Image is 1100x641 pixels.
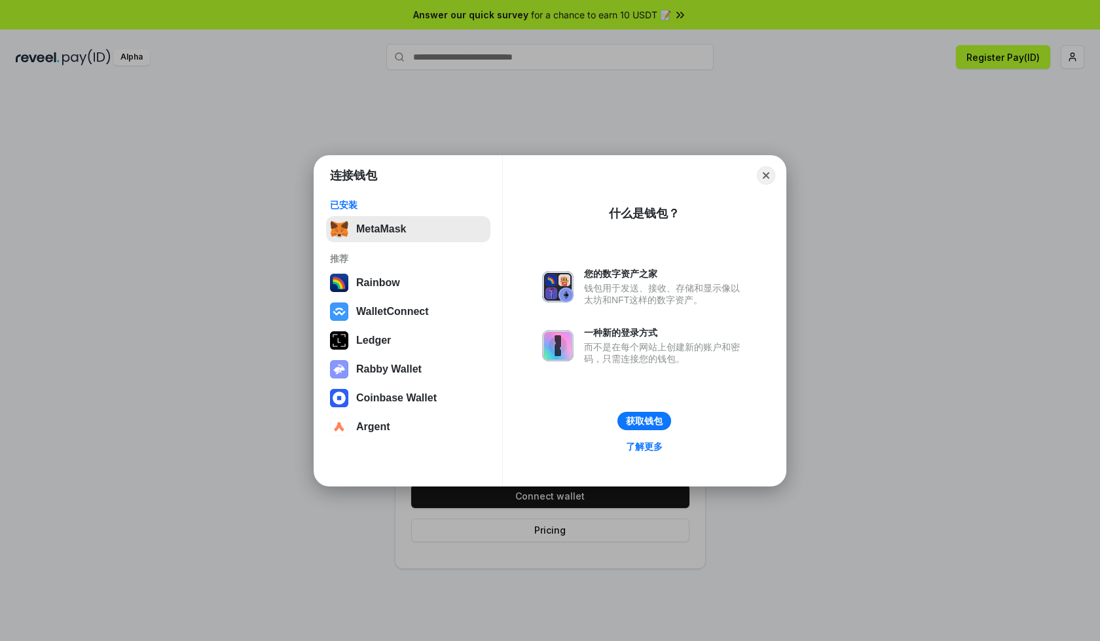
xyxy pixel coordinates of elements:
[356,306,429,318] div: WalletConnect
[626,415,663,427] div: 获取钱包
[330,331,348,350] img: svg+xml,%3Csvg%20xmlns%3D%22http%3A%2F%2Fwww.w3.org%2F2000%2Fsvg%22%20width%3D%2228%22%20height%3...
[618,438,670,455] a: 了解更多
[584,341,746,365] div: 而不是在每个网站上创建新的账户和密码，只需连接您的钱包。
[326,356,490,382] button: Rabby Wallet
[609,206,680,221] div: 什么是钱包？
[626,441,663,452] div: 了解更多
[356,335,391,346] div: Ledger
[330,274,348,292] img: svg+xml,%3Csvg%20width%3D%22120%22%20height%3D%22120%22%20viewBox%3D%220%200%20120%20120%22%20fil...
[326,327,490,354] button: Ledger
[356,277,400,289] div: Rainbow
[330,199,486,211] div: 已安装
[584,327,746,339] div: 一种新的登录方式
[542,330,574,361] img: svg+xml,%3Csvg%20xmlns%3D%22http%3A%2F%2Fwww.w3.org%2F2000%2Fsvg%22%20fill%3D%22none%22%20viewBox...
[326,270,490,296] button: Rainbow
[330,253,486,265] div: 推荐
[584,282,746,306] div: 钱包用于发送、接收、存储和显示像以太坊和NFT这样的数字资产。
[326,216,490,242] button: MetaMask
[617,412,671,430] button: 获取钱包
[356,421,390,433] div: Argent
[326,385,490,411] button: Coinbase Wallet
[330,389,348,407] img: svg+xml,%3Csvg%20width%3D%2228%22%20height%3D%2228%22%20viewBox%3D%220%200%2028%2028%22%20fill%3D...
[584,268,746,280] div: 您的数字资产之家
[330,302,348,321] img: svg+xml,%3Csvg%20width%3D%2228%22%20height%3D%2228%22%20viewBox%3D%220%200%2028%2028%22%20fill%3D...
[356,363,422,375] div: Rabby Wallet
[356,392,437,404] div: Coinbase Wallet
[330,418,348,436] img: svg+xml,%3Csvg%20width%3D%2228%22%20height%3D%2228%22%20viewBox%3D%220%200%2028%2028%22%20fill%3D...
[330,220,348,238] img: svg+xml,%3Csvg%20fill%3D%22none%22%20height%3D%2233%22%20viewBox%3D%220%200%2035%2033%22%20width%...
[330,360,348,378] img: svg+xml,%3Csvg%20xmlns%3D%22http%3A%2F%2Fwww.w3.org%2F2000%2Fsvg%22%20fill%3D%22none%22%20viewBox...
[356,223,406,235] div: MetaMask
[542,271,574,302] img: svg+xml,%3Csvg%20xmlns%3D%22http%3A%2F%2Fwww.w3.org%2F2000%2Fsvg%22%20fill%3D%22none%22%20viewBox...
[757,166,775,185] button: Close
[326,414,490,440] button: Argent
[330,168,377,183] h1: 连接钱包
[326,299,490,325] button: WalletConnect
